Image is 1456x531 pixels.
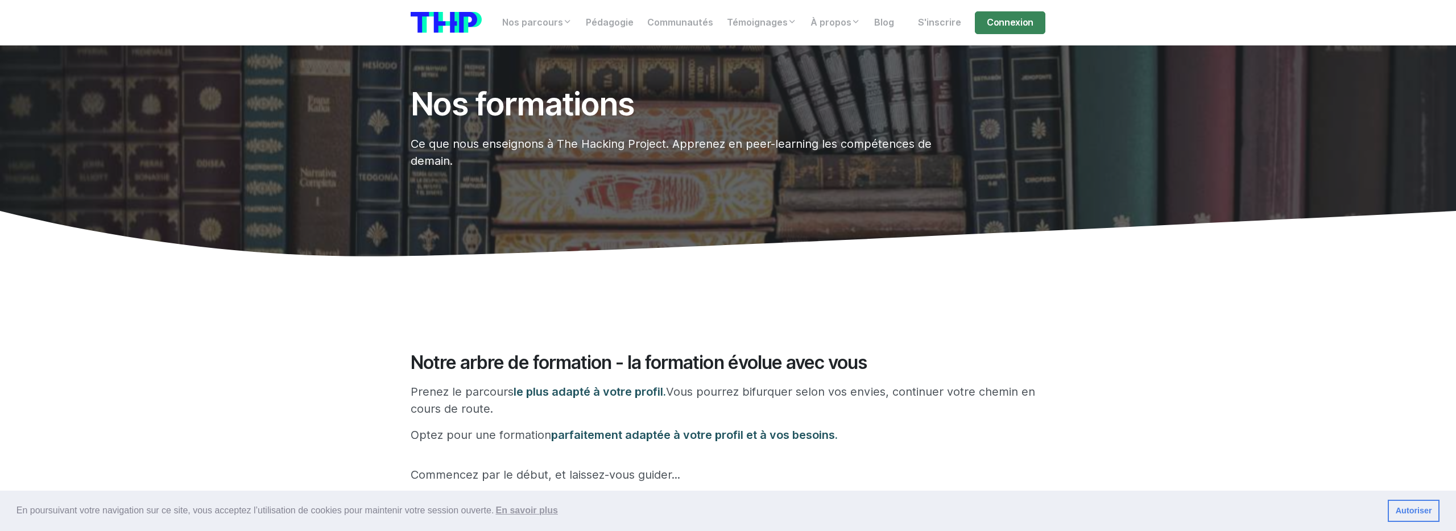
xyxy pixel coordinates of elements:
[640,11,720,34] a: Communautés
[411,352,1045,374] h2: Notre arbre de formation - la formation évolue avec vous
[975,11,1045,34] a: Connexion
[411,135,937,169] p: Ce que nous enseignons à The Hacking Project. Apprenez en peer-learning les compétences de demain.
[495,11,579,34] a: Nos parcours
[551,428,838,442] span: parfaitement adaptée à votre profil et à vos besoins.
[720,11,804,34] a: Témoignages
[411,426,1045,443] p: Optez pour une formation
[514,385,666,399] span: le plus adapté à votre profil.
[411,86,937,122] h1: Nos formations
[16,502,1379,519] span: En poursuivant votre navigation sur ce site, vous acceptez l’utilisation de cookies pour mainteni...
[411,466,1045,483] p: Commencez par le début, et laissez-vous guider...
[579,11,640,34] a: Pédagogie
[804,11,867,34] a: À propos
[911,11,968,34] a: S'inscrire
[494,502,560,519] a: learn more about cookies
[411,383,1045,417] p: Prenez le parcours Vous pourrez bifurquer selon vos envies, continuer votre chemin en cours de ro...
[867,11,901,34] a: Blog
[411,12,482,33] img: logo
[1388,500,1440,522] a: dismiss cookie message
